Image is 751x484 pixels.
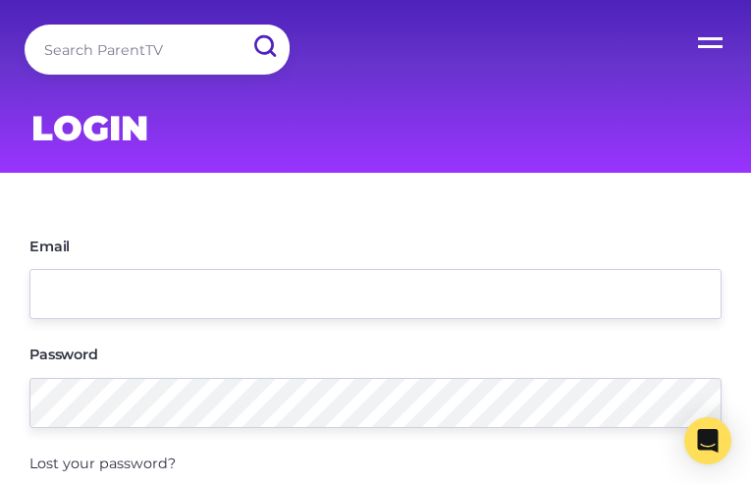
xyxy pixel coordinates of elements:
[684,417,731,464] div: Open Intercom Messenger
[29,455,176,472] a: Lost your password?
[239,25,290,69] input: Submit
[25,25,290,75] input: Search ParentTV
[31,113,720,144] h1: Login
[29,240,70,253] label: Email
[29,348,98,361] label: Password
